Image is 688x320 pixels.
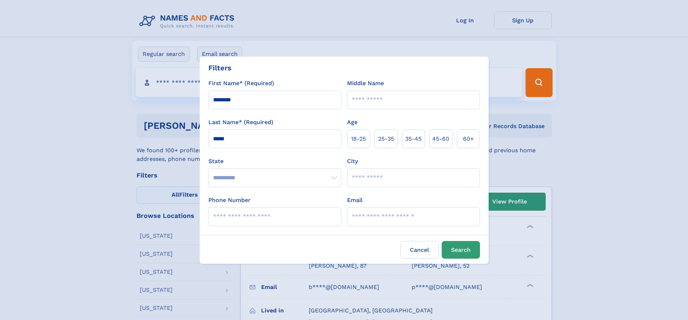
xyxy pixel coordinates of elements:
label: State [208,157,341,166]
span: 45‑60 [432,135,449,143]
span: 25‑35 [378,135,394,143]
label: First Name* (Required) [208,79,274,88]
label: Email [347,196,363,205]
span: 60+ [463,135,474,143]
span: 35‑45 [405,135,421,143]
span: 18‑25 [351,135,366,143]
div: Filters [208,62,232,73]
label: Age [347,118,358,127]
button: Search [442,241,480,259]
label: City [347,157,358,166]
label: Middle Name [347,79,384,88]
label: Last Name* (Required) [208,118,273,127]
label: Cancel [401,241,439,259]
label: Phone Number [208,196,251,205]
